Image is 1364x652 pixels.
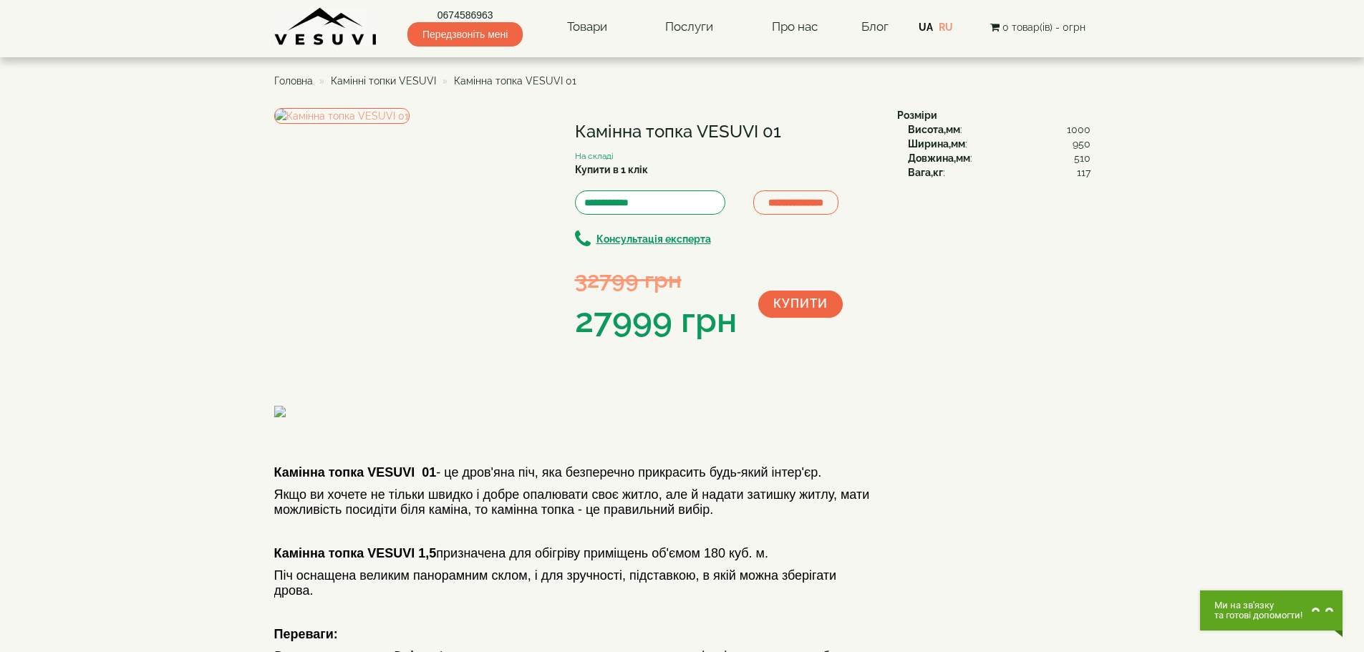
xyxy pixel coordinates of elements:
b: Камінна топка VESUVI 1,5 [274,546,437,560]
font: призначена для обігріву приміщень об'ємом 180 куб. м. [274,546,768,560]
img: fire.gif [274,406,525,417]
button: Chat button [1200,590,1343,631]
a: Про нас [758,11,832,44]
span: та готові допомогти! [1214,610,1302,621]
div: 32799 грн [575,263,737,296]
a: RU [939,21,953,33]
button: Купити [758,291,843,318]
div: : [908,122,1090,137]
b: Ширина,мм [908,138,965,150]
font: Якщо ви хочете не тільки швидко і добре опалювати своє житло, але й надати затишку житлу, мати мо... [274,487,870,517]
button: 0 товар(ів) - 0грн [986,19,1090,35]
b: Довжина,мм [908,152,970,164]
a: Товари [553,11,621,44]
div: : [908,165,1090,180]
b: Розміри [897,110,937,121]
b: Висота,мм [908,124,960,135]
span: 0 товар(ів) - 0грн [1002,21,1085,33]
span: Передзвоніть мені [407,22,523,47]
span: 950 [1073,137,1090,151]
span: Камінна топка VESUVI 01 [454,75,576,87]
span: 510 [1074,151,1090,165]
img: Камінна топка VESUVI 01 [274,108,410,124]
h1: Камінна топка VESUVI 01 [575,122,876,141]
div: : [908,137,1090,151]
b: Переваги: [274,627,338,641]
b: Вага,кг [908,167,943,178]
span: Ми на зв'язку [1214,600,1302,610]
b: Консультація експерта [596,233,711,245]
b: Камінна топка VESUVI 01 [274,465,437,480]
a: Блог [861,19,889,34]
img: Завод VESUVI [274,7,378,47]
div: 27999 грн [575,296,737,345]
span: 1000 [1067,122,1090,137]
a: UA [919,21,933,33]
a: Головна [274,75,313,87]
div: : [908,151,1090,165]
a: 0674586963 [407,8,523,22]
font: - це дров'яна піч, яка безперечно прикрасить будь-який інтер'єр. [274,465,822,480]
label: Купити в 1 клік [575,162,648,177]
a: Послуги [651,11,727,44]
span: 117 [1077,165,1090,180]
font: Піч оснащена великим панорамним склом, і для зручності, підставкою, в якій можна зберігати дрова. [274,568,837,598]
small: На складі [575,151,614,161]
a: Камінні топки VESUVI [331,75,436,87]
